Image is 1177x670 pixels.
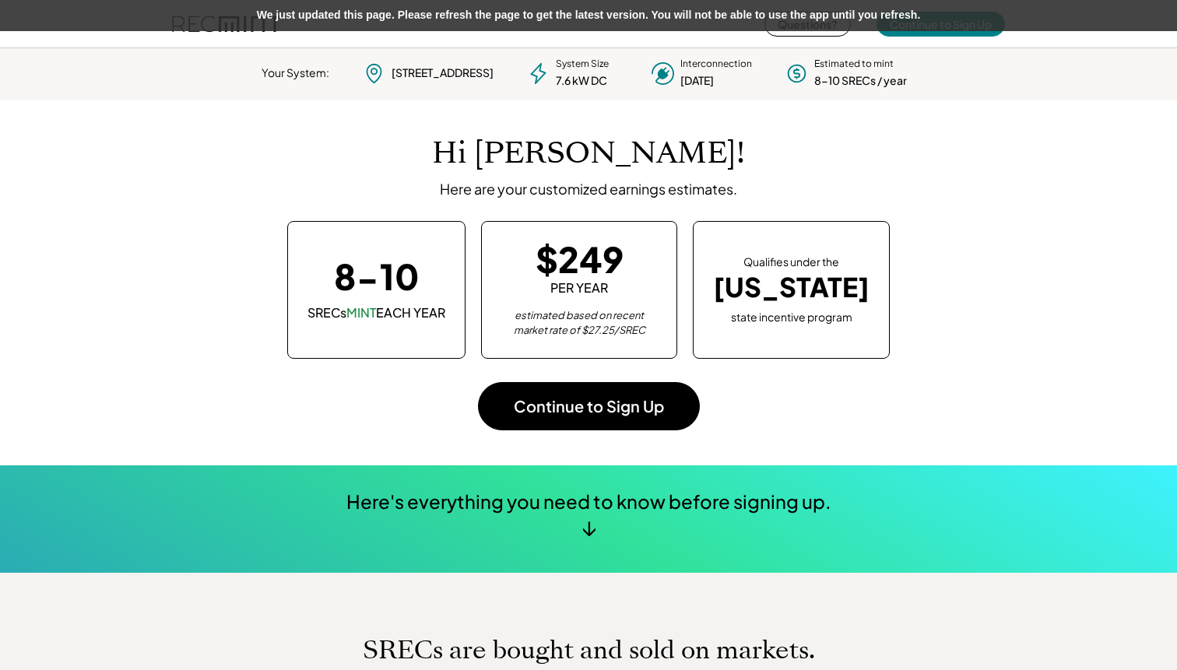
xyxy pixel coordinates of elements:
div: 7.6 kW DC [556,73,607,89]
div: SRECs EACH YEAR [307,304,445,321]
div: estimated based on recent market rate of $27.25/SREC [501,308,657,339]
div: System Size [556,58,609,71]
div: Estimated to mint [814,58,894,71]
div: PER YEAR [550,279,608,296]
div: Here are your customized earnings estimates. [440,180,737,198]
h1: Hi [PERSON_NAME]! [432,135,745,172]
div: state incentive program [731,307,852,325]
div: [US_STATE] [713,272,870,303]
h1: SRECs are bought and sold on markets. [363,635,815,665]
font: MINT [346,304,376,321]
div: 8-10 SRECs / year [814,73,907,89]
div: Here's everything you need to know before signing up. [346,489,831,515]
div: 8-10 [334,258,420,293]
div: [DATE] [680,73,714,89]
button: Continue to Sign Up [478,382,700,430]
div: [STREET_ADDRESS] [392,65,494,81]
div: $249 [536,241,624,276]
div: ↓ [581,515,596,538]
div: Qualifies under the [743,254,839,270]
div: Your System: [262,65,329,81]
div: Interconnection [680,58,752,71]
